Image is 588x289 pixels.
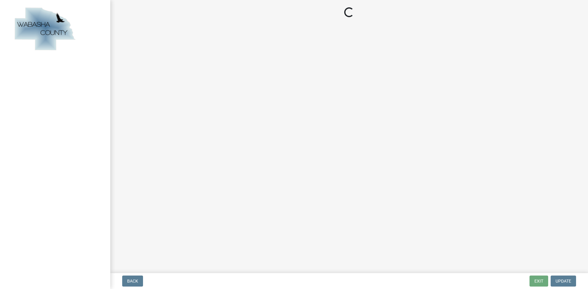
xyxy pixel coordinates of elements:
span: Update [556,279,571,283]
button: Exit [530,276,548,287]
img: Wabasha County, Minnesota [12,6,77,52]
button: Back [122,276,143,287]
span: Back [127,279,138,283]
button: Update [551,276,576,287]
